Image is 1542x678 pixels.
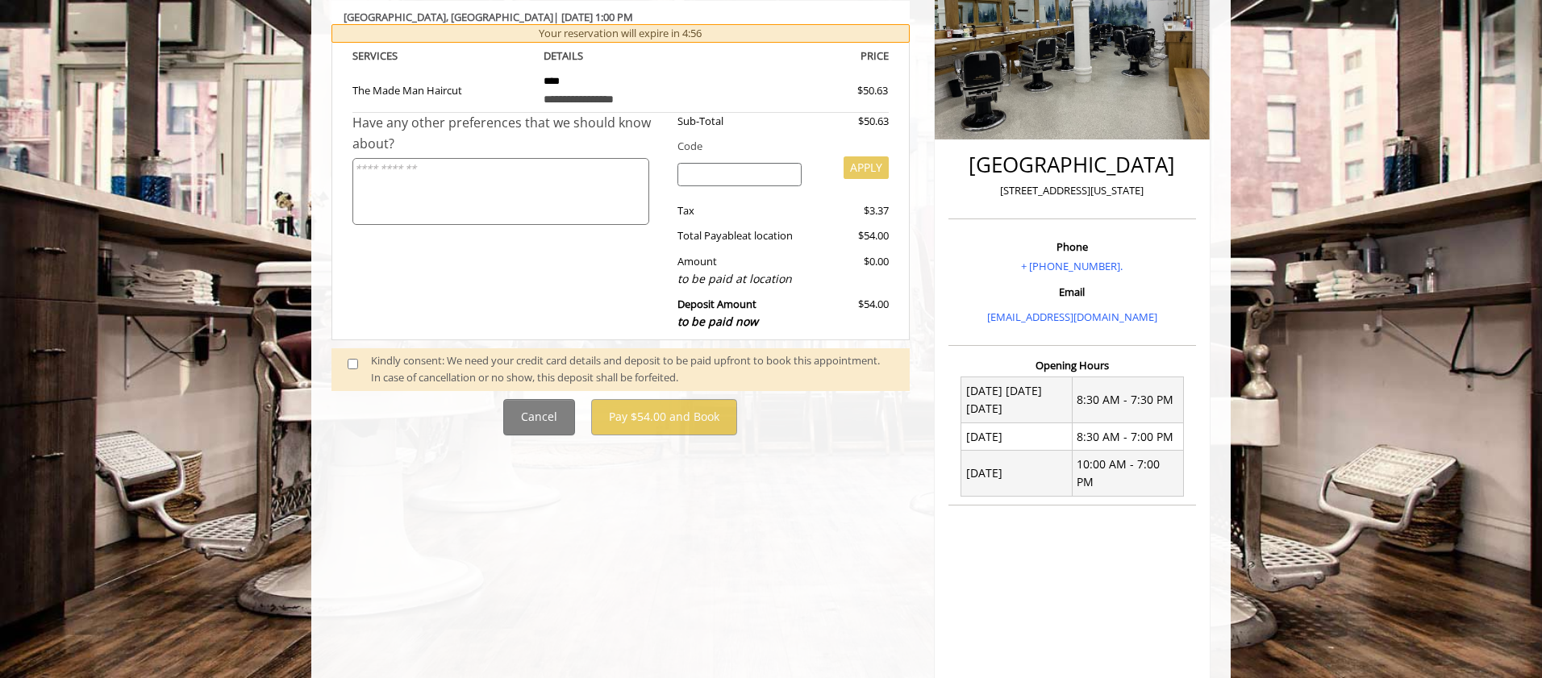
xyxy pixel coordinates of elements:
b: Deposit Amount [677,297,758,329]
div: $54.00 [814,296,888,331]
span: to be paid now [677,314,758,329]
td: 10:00 AM - 7:00 PM [1072,451,1183,497]
button: APPLY [844,156,889,179]
span: at location [742,228,793,243]
td: The Made Man Haircut [352,65,531,113]
a: + [PHONE_NUMBER]. [1021,259,1123,273]
th: PRICE [710,47,889,65]
span: , [GEOGRAPHIC_DATA] [446,10,553,24]
div: $0.00 [814,253,888,288]
p: [STREET_ADDRESS][US_STATE] [952,182,1192,199]
div: $50.63 [799,82,888,99]
h3: Opening Hours [948,360,1196,371]
div: to be paid at location [677,270,802,288]
div: Kindly consent: We need your credit card details and deposit to be paid upfront to book this appo... [371,352,894,386]
th: SERVICE [352,47,531,65]
div: Total Payable [665,227,815,244]
div: Your reservation will expire in 4:56 [331,24,910,43]
button: Cancel [503,399,575,435]
div: Amount [665,253,815,288]
button: Pay $54.00 and Book [591,399,737,435]
span: S [392,48,398,63]
div: $3.37 [814,202,888,219]
h3: Email [952,286,1192,297]
div: Sub-Total [665,113,815,130]
td: [DATE] [961,451,1073,497]
td: 8:30 AM - 7:00 PM [1072,423,1183,451]
h2: [GEOGRAPHIC_DATA] [952,153,1192,177]
div: Code [665,138,889,155]
a: [EMAIL_ADDRESS][DOMAIN_NAME] [987,310,1157,324]
td: [DATE] [DATE] [DATE] [961,377,1073,423]
td: 8:30 AM - 7:30 PM [1072,377,1183,423]
td: [DATE] [961,423,1073,451]
h3: Phone [952,241,1192,252]
div: Tax [665,202,815,219]
b: [GEOGRAPHIC_DATA] | [DATE] 1:00 PM [344,10,633,24]
div: $54.00 [814,227,888,244]
div: Have any other preferences that we should know about? [352,113,665,154]
th: DETAILS [531,47,711,65]
div: $50.63 [814,113,888,130]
